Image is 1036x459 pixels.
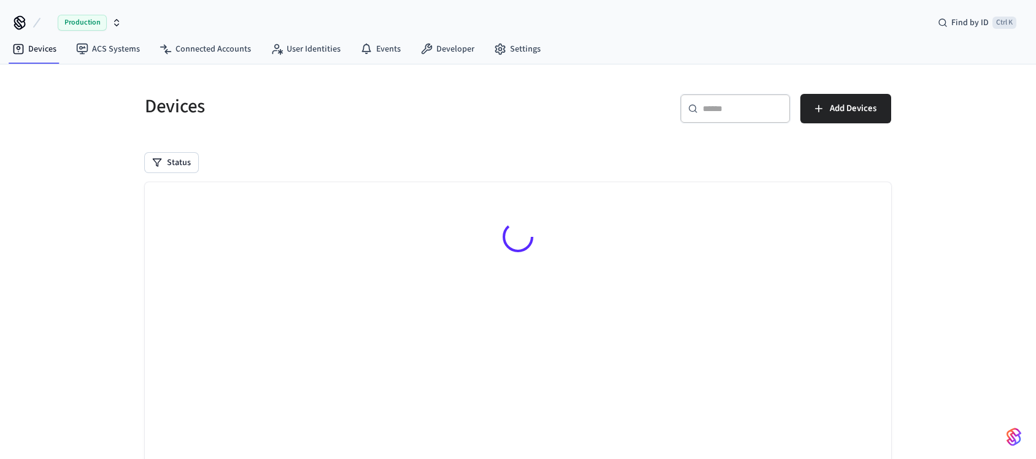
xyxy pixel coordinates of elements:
button: Status [145,153,198,172]
h5: Devices [145,94,511,119]
a: Settings [484,38,551,60]
a: Developer [411,38,484,60]
span: Ctrl K [992,17,1016,29]
a: Events [350,38,411,60]
a: ACS Systems [66,38,150,60]
span: Find by ID [951,17,989,29]
span: Production [58,15,107,31]
img: SeamLogoGradient.69752ec5.svg [1007,427,1021,447]
button: Add Devices [800,94,891,123]
a: User Identities [261,38,350,60]
span: Add Devices [830,101,876,117]
a: Devices [2,38,66,60]
div: Find by IDCtrl K [928,12,1026,34]
a: Connected Accounts [150,38,261,60]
